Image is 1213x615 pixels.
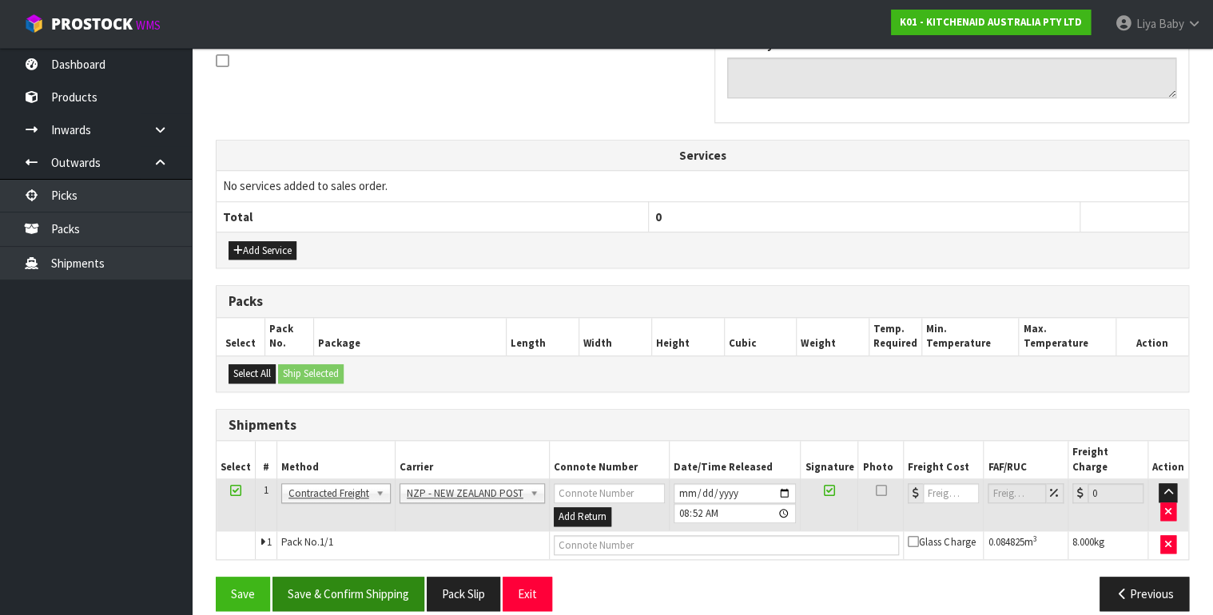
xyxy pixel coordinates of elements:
button: Add Return [554,507,611,526]
th: Temp. Required [869,318,922,355]
button: Add Service [229,241,296,260]
th: Min. Temperature [922,318,1019,355]
th: Total [217,201,648,232]
th: # [256,441,277,478]
span: 1/1 [320,535,333,549]
th: Height [651,318,724,355]
th: Carrier [395,441,549,478]
th: Package [313,318,506,355]
th: Freight Charge [1068,441,1147,478]
span: Contracted Freight [288,484,369,503]
span: Liya [1135,16,1155,31]
th: Date/Time Released [669,441,801,478]
button: Ship Selected [278,364,344,383]
span: ProStock [51,14,133,34]
th: Width [579,318,651,355]
button: Select All [229,364,276,383]
a: K01 - KITCHENAID AUSTRALIA PTY LTD [891,10,1091,35]
th: Photo [858,441,904,478]
td: kg [1068,530,1147,559]
button: Save [216,577,270,611]
th: Cubic [724,318,797,355]
img: cube-alt.png [24,14,44,34]
input: Freight Cost [923,483,979,503]
th: Max. Temperature [1019,318,1116,355]
button: Previous [1100,577,1189,611]
th: Action [1116,318,1188,355]
td: m [984,530,1068,559]
span: Glass Charge [908,535,975,549]
input: Connote Number [554,535,900,555]
small: WMS [136,18,161,33]
th: Action [1147,441,1188,478]
sup: 3 [1032,534,1036,544]
th: Method [276,441,395,478]
button: Pack Slip [427,577,500,611]
th: Select [217,318,265,355]
th: Signature [801,441,858,478]
span: 8.000 [1072,535,1094,549]
th: Length [507,318,579,355]
td: Pack No. [276,530,549,559]
th: Pack No. [265,318,314,355]
strong: K01 - KITCHENAID AUSTRALIA PTY LTD [900,15,1082,29]
th: Connote Number [549,441,669,478]
span: 0 [655,209,662,224]
input: Connote Number [554,483,665,503]
th: Freight Cost [904,441,984,478]
th: Services [217,141,1188,171]
th: Weight [797,318,869,355]
input: Freight Charge [1088,483,1143,503]
td: No services added to sales order. [217,171,1188,201]
h3: Shipments [229,418,1176,433]
span: 1 [267,535,272,549]
h3: Packs [229,294,1176,309]
th: Select [217,441,256,478]
span: 1 [264,483,268,497]
span: Baby [1158,16,1183,31]
th: FAF/RUC [984,441,1068,478]
button: Exit [503,577,552,611]
span: 0.084825 [988,535,1024,549]
input: Freight Adjustment [988,483,1045,503]
span: NZP - NEW ZEALAND POST [407,484,523,503]
button: Save & Confirm Shipping [272,577,424,611]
